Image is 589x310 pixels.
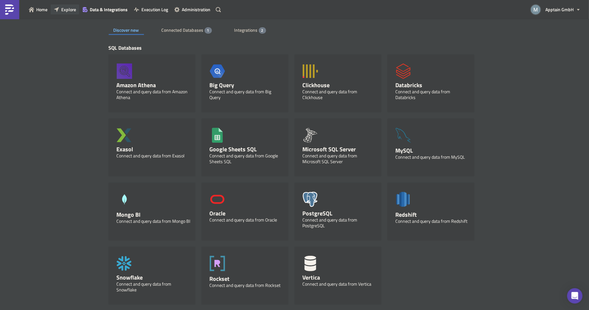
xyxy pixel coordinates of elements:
[210,210,283,217] div: Oracle
[527,3,584,17] button: Apptain GmbH
[90,6,128,13] span: Data & Integrations
[303,274,376,281] div: Vertica
[131,4,171,14] button: Execution Log
[530,4,541,15] img: Avatar
[261,28,264,33] span: 2
[117,218,190,224] div: Connect and query data from Mongo BI
[545,6,574,13] span: Apptain GmbH
[109,45,481,54] div: SQL Databases
[117,281,190,293] div: Connect and query data from Snowflake
[303,153,376,164] div: Connect and query data from Microsoft SQL Server
[210,217,283,223] div: Connect and query data from Oracle
[141,6,168,13] span: Execution Log
[117,89,190,100] div: Connect and query data from Amazon Athena
[36,6,47,13] span: Home
[396,154,469,160] div: Connect and query data from MySQL
[303,81,376,89] div: Clickhouse
[162,27,205,33] span: Connected Databases
[396,89,469,100] div: Connect and query data from Databricks
[117,274,190,281] div: Snowflake
[303,217,376,229] div: Connect and query data from PostgreSQL
[61,6,76,13] span: Explore
[117,81,190,89] div: Amazon Athena
[210,89,283,100] div: Connect and query data from Big Query
[210,282,283,288] div: Connect and query data from Rockset
[396,147,469,154] div: MySQL
[303,89,376,100] div: Connect and query data from Clickhouse
[303,281,376,287] div: Connect and query data from Vertica
[182,6,210,13] span: Administration
[567,288,583,304] div: Open Intercom Messenger
[117,146,190,153] div: Exasol
[210,146,283,153] div: Google Sheets SQL
[51,4,79,14] button: Explore
[117,153,190,159] div: Connect and query data from Exasol
[303,146,376,153] div: Microsoft SQL Server
[210,81,283,89] div: Big Query
[79,4,131,14] button: Data & Integrations
[210,153,283,164] div: Connect and query data from Google Sheets SQL
[109,25,144,35] div: Discover new
[396,211,469,218] div: Redshift
[396,218,469,224] div: Connect and query data from Redshift
[207,28,209,33] span: 1
[171,4,214,14] button: Administration
[234,27,259,33] span: Integrations
[4,4,15,15] img: PushMetrics
[396,81,469,89] div: Databricks
[210,275,283,282] div: Rockset
[117,211,190,218] div: Mongo BI
[26,4,51,14] button: Home
[303,210,376,217] div: PostgreSQL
